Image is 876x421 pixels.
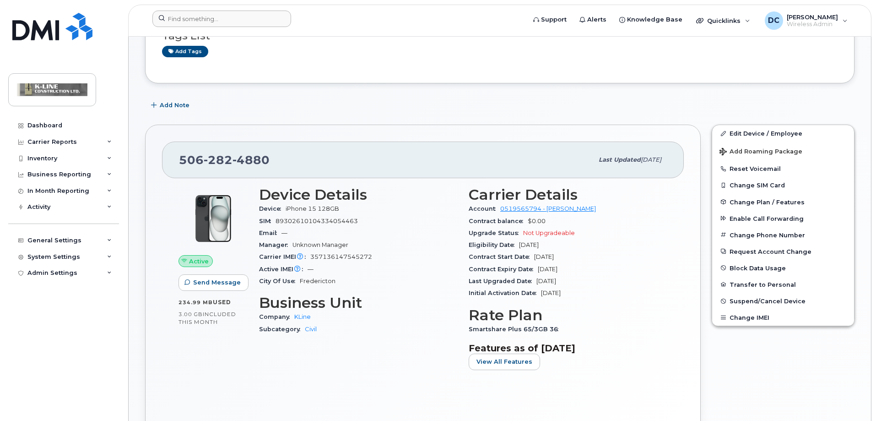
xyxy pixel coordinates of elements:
span: [DATE] [519,241,539,248]
span: 4880 [233,153,270,167]
a: 0519565794 - [PERSON_NAME] [500,205,596,212]
button: Change Phone Number [712,227,854,243]
button: Reset Voicemail [712,160,854,177]
div: Quicklinks [690,11,757,30]
span: Active [189,257,209,266]
span: $0.00 [528,218,546,224]
input: Find something... [152,11,291,27]
span: included this month [178,311,236,326]
span: used [213,299,231,306]
span: Contract Expiry Date [469,266,538,273]
span: [DATE] [541,290,561,296]
h3: Device Details [259,186,458,203]
h3: Tags List [162,30,838,42]
span: Alerts [587,15,606,24]
a: Edit Device / Employee [712,125,854,142]
span: View All Features [476,357,532,366]
span: [DATE] [536,278,556,284]
span: Initial Activation Date [469,290,541,296]
button: Suspend/Cancel Device [712,293,854,309]
a: Alerts [573,11,613,29]
span: [PERSON_NAME] [787,13,838,21]
span: Contract balance [469,218,528,224]
span: — [308,266,314,273]
span: Not Upgradeable [523,230,575,236]
span: SIM [259,218,276,224]
span: Upgrade Status [469,230,523,236]
h3: Features as of [DATE] [469,343,667,354]
span: Active IMEI [259,266,308,273]
a: KLine [294,313,311,320]
a: Support [527,11,573,29]
span: Add Note [160,101,189,109]
h3: Business Unit [259,295,458,311]
span: Eligibility Date [469,241,519,248]
span: [DATE] [538,266,557,273]
span: 357136147545272 [310,253,372,260]
span: Company [259,313,294,320]
h3: Rate Plan [469,307,667,323]
button: Transfer to Personal [712,276,854,293]
span: Device [259,205,286,212]
span: 282 [204,153,233,167]
span: Smartshare Plus 65/3GB 36 [469,326,563,333]
img: iPhone_15_Black.png [186,191,241,246]
span: 234.99 MB [178,299,213,306]
button: Change Plan / Features [712,194,854,210]
span: Enable Call Forwarding [730,215,804,222]
span: City Of Use [259,278,300,284]
span: Last updated [599,156,641,163]
span: Unknown Manager [292,241,348,248]
span: Wireless Admin [787,21,838,28]
button: Block Data Usage [712,260,854,276]
span: 3.00 GB [178,311,203,317]
button: Enable Call Forwarding [712,210,854,227]
span: Subcategory [259,326,305,333]
span: [DATE] [534,253,554,260]
button: Change SIM Card [712,177,854,193]
span: Suspend/Cancel Device [730,298,806,305]
a: Add tags [162,46,208,57]
span: Manager [259,241,292,248]
button: Change IMEI [712,309,854,326]
span: Knowledge Base [627,15,682,24]
span: Account [469,205,500,212]
button: View All Features [469,354,540,370]
div: Darcy Cook [758,11,854,30]
button: Add Roaming Package [712,142,854,160]
button: Add Note [145,97,197,114]
span: Support [541,15,567,24]
button: Send Message [178,274,249,291]
span: Add Roaming Package [719,148,802,157]
span: Last Upgraded Date [469,278,536,284]
h3: Carrier Details [469,186,667,203]
span: 506 [179,153,270,167]
span: iPhone 15 128GB [286,205,339,212]
span: DC [768,15,779,26]
a: Knowledge Base [613,11,689,29]
span: Change Plan / Features [730,198,805,205]
span: Fredericton [300,278,335,284]
span: Carrier IMEI [259,253,310,260]
span: Email [259,230,281,236]
span: 89302610104334054463 [276,218,358,224]
span: Quicklinks [707,17,741,24]
span: [DATE] [641,156,661,163]
a: Civil [305,326,317,333]
span: Send Message [193,278,241,287]
button: Request Account Change [712,243,854,260]
span: Contract Start Date [469,253,534,260]
span: — [281,230,287,236]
